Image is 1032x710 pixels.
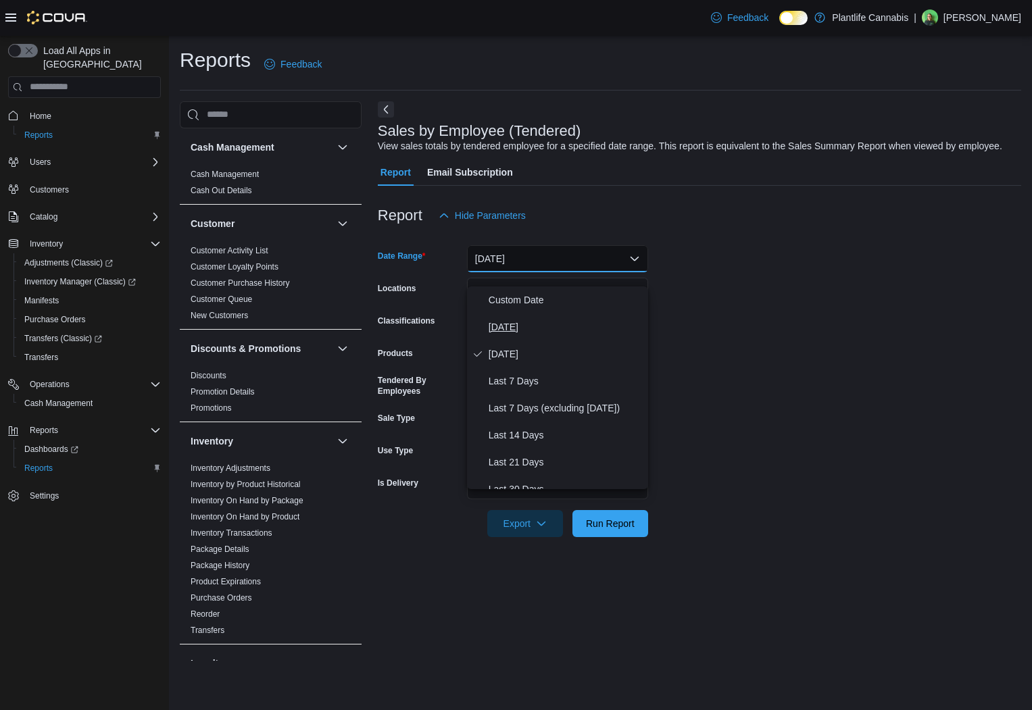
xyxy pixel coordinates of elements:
span: Users [30,157,51,168]
span: Transfers (Classic) [24,333,102,344]
span: Last 7 Days [489,373,643,389]
span: Inventory [30,238,63,249]
button: Operations [3,375,166,394]
button: Home [3,106,166,126]
a: Transfers (Classic) [19,330,107,347]
button: Cash Management [191,141,332,154]
a: Manifests [19,293,64,309]
span: Inventory [24,236,161,252]
button: Cash Management [335,139,351,155]
span: Reports [24,422,161,438]
button: Reports [14,459,166,478]
span: Settings [24,487,161,504]
button: Inventory [335,433,351,449]
a: Package Details [191,544,249,554]
span: Inventory Transactions [191,528,272,538]
label: Classifications [378,315,435,326]
span: Reports [19,460,161,476]
span: Cash Management [191,169,259,180]
a: Cash Management [191,170,259,179]
span: Last 7 Days (excluding [DATE]) [489,400,643,416]
span: Last 14 Days [489,427,643,443]
label: Use Type [378,445,413,456]
span: Customer Purchase History [191,278,290,288]
button: Run Report [572,510,648,537]
a: Cash Out Details [191,186,252,195]
label: Sale Type [378,413,415,424]
div: Discounts & Promotions [180,367,362,422]
label: Date Range [378,251,426,261]
button: Customers [3,180,166,199]
span: Manifests [24,295,59,306]
div: Nate Kinisky [922,9,938,26]
span: Hide Parameters [455,209,526,222]
div: Cash Management [180,166,362,204]
span: Last 21 Days [489,454,643,470]
button: Loyalty [335,655,351,671]
button: Customer [335,215,351,232]
a: Inventory by Product Historical [191,480,301,489]
a: Transfers (Classic) [14,329,166,348]
span: Transfers [24,352,58,363]
span: Run Report [586,517,635,530]
span: Customer Activity List [191,245,268,256]
p: | [914,9,916,26]
a: Feedback [706,4,774,31]
p: Plantlife Cannabis [832,9,908,26]
button: Inventory [3,234,166,253]
span: Operations [24,376,161,392]
input: Dark Mode [779,11,808,25]
nav: Complex example [8,101,161,541]
button: Discounts & Promotions [335,340,351,357]
button: Catalog [3,207,166,226]
span: Dashboards [24,444,78,455]
h3: Cash Management [191,141,274,154]
a: Home [24,108,57,124]
h1: Reports [180,47,251,74]
button: Purchase Orders [14,310,166,329]
span: Home [30,111,51,122]
a: Settings [24,488,64,504]
label: Is Delivery [378,478,418,488]
span: Reports [24,130,53,141]
a: Purchase Orders [191,593,252,603]
span: Settings [30,490,59,501]
span: Reports [30,425,58,436]
button: Open list of options [629,286,640,297]
span: Reports [24,463,53,474]
button: Operations [24,376,75,392]
label: Tendered By Employees [378,375,462,397]
a: Inventory On Hand by Product [191,512,299,522]
span: Reorder [191,609,220,619]
span: Reports [19,127,161,143]
span: Feedback [280,57,322,71]
span: Catalog [30,211,57,222]
span: Purchase Orders [19,311,161,328]
span: Inventory Manager (Classic) [19,274,161,290]
a: Customers [24,182,74,198]
span: Customer Queue [191,294,252,305]
span: Report [380,159,411,186]
span: Customers [24,181,161,198]
button: Reports [14,126,166,145]
a: Customer Purchase History [191,278,290,288]
label: Locations [378,283,416,294]
label: Products [378,348,413,359]
span: Inventory Manager (Classic) [24,276,136,287]
span: Last 30 Days [489,481,643,497]
a: Adjustments (Classic) [19,255,118,271]
img: Cova [27,11,87,24]
h3: Discounts & Promotions [191,342,301,355]
button: Users [3,153,166,172]
span: Package History [191,560,249,571]
a: Discounts [191,371,226,380]
button: Inventory [24,236,68,252]
a: Transfers [191,626,224,635]
span: Inventory by Product Historical [191,479,301,490]
span: Promotions [191,403,232,413]
a: Promotions [191,403,232,413]
span: Dashboards [19,441,161,457]
span: Customers [30,184,69,195]
span: Transfers [19,349,161,365]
